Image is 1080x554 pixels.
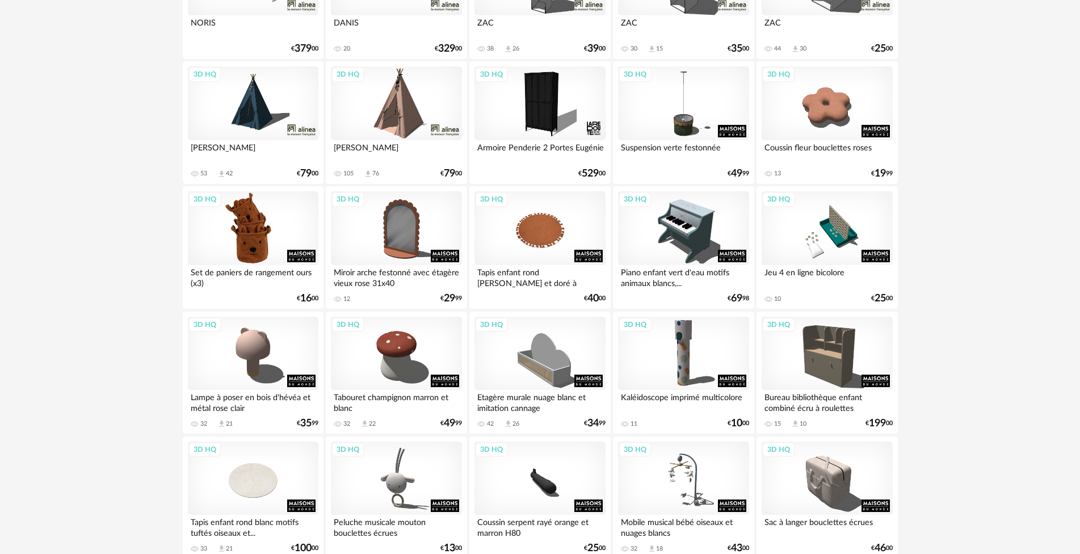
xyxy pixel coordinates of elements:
span: 79 [300,170,312,178]
span: 40 [587,295,599,303]
div: 44 [774,45,781,53]
span: 10 [731,419,742,427]
div: Tapis enfant rond [PERSON_NAME] et doré à pompons D110 [474,265,605,288]
div: € 99 [440,295,462,303]
span: 39 [587,45,599,53]
div: 13 [774,170,781,178]
div: 3D HQ [619,192,652,207]
div: € 00 [728,419,749,427]
span: Download icon [791,419,800,428]
div: 76 [372,170,379,178]
div: € 00 [440,170,462,178]
div: ZAC [762,15,892,38]
div: € 00 [440,544,462,552]
div: 32 [343,420,350,428]
div: Lampe à poser en bois d'hévéa et métal rose clair [188,390,318,413]
div: 53 [200,170,207,178]
div: 30 [631,45,637,53]
div: 10 [774,295,781,303]
div: Coussin serpent rayé orange et marron H80 [474,515,605,538]
div: € 99 [728,170,749,178]
a: 3D HQ Tabouret champignon marron et blanc 32 Download icon 22 €4999 [326,312,467,434]
div: € 00 [871,544,893,552]
div: 3D HQ [762,442,795,457]
div: [PERSON_NAME] [331,140,461,163]
div: € 98 [728,295,749,303]
div: Coussin fleur bouclettes roses [762,140,892,163]
div: 21 [226,545,233,553]
div: 15 [656,45,663,53]
div: Kaléidoscope imprimé multicolore [618,390,749,413]
div: Sac à langer bouclettes écrues [762,515,892,538]
div: 3D HQ [475,317,508,332]
span: 46 [875,544,886,552]
span: Download icon [217,544,226,553]
span: 49 [444,419,455,427]
div: 11 [631,420,637,428]
div: 42 [226,170,233,178]
div: € 00 [297,295,318,303]
div: Mobile musical bébé oiseaux et nuages blancs [618,515,749,538]
span: Download icon [360,419,369,428]
div: 3D HQ [331,192,364,207]
a: 3D HQ Lampe à poser en bois d'hévéa et métal rose clair 32 Download icon 21 €3599 [183,312,323,434]
span: Download icon [791,45,800,53]
span: 34 [587,419,599,427]
div: Piano enfant vert d'eau motifs animaux blancs,... [618,265,749,288]
div: € 00 [291,544,318,552]
div: 3D HQ [475,67,508,82]
div: 32 [200,420,207,428]
div: 10 [800,420,806,428]
div: € 99 [297,419,318,427]
a: 3D HQ [PERSON_NAME] 53 Download icon 42 €7900 [183,61,323,184]
div: 22 [369,420,376,428]
a: 3D HQ Bureau bibliothèque enfant combiné écru à roulettes 15 Download icon 10 €19900 [757,312,897,434]
div: 12 [343,295,350,303]
div: 3D HQ [331,442,364,457]
div: € 99 [440,419,462,427]
div: 32 [631,545,637,553]
div: € 99 [584,419,606,427]
span: 35 [731,45,742,53]
div: 20 [343,45,350,53]
span: Download icon [217,419,226,428]
div: € 00 [578,170,606,178]
a: 3D HQ Set de paniers de rangement ours (x3) €1600 [183,186,323,309]
div: € 00 [435,45,462,53]
div: 3D HQ [188,192,221,207]
div: Tapis enfant rond blanc motifs tuftés oiseaux et... [188,515,318,538]
div: € 99 [871,170,893,178]
div: 15 [774,420,781,428]
a: 3D HQ Tapis enfant rond [PERSON_NAME] et doré à pompons D110 €4000 [469,186,610,309]
div: 3D HQ [619,317,652,332]
div: Bureau bibliothèque enfant combiné écru à roulettes [762,390,892,413]
div: 42 [487,420,494,428]
span: Download icon [217,170,226,178]
span: 25 [875,45,886,53]
div: Tabouret champignon marron et blanc [331,390,461,413]
div: 26 [512,420,519,428]
div: 3D HQ [762,192,795,207]
div: 3D HQ [188,67,221,82]
span: 29 [444,295,455,303]
div: € 00 [728,45,749,53]
div: Suspension verte festonnée [618,140,749,163]
a: 3D HQ Kaléidoscope imprimé multicolore 11 €1000 [613,312,754,434]
div: 3D HQ [619,67,652,82]
div: 3D HQ [188,442,221,457]
div: NORIS [188,15,318,38]
span: 25 [875,295,886,303]
span: 16 [300,295,312,303]
div: € 00 [297,170,318,178]
div: Miroir arche festonné avec étagère vieux rose 31x40 [331,265,461,288]
div: € 00 [584,45,606,53]
div: 18 [656,545,663,553]
span: Download icon [504,45,512,53]
a: 3D HQ Etagère murale nuage blanc et imitation cannage 42 Download icon 26 €3499 [469,312,610,434]
div: ZAC [618,15,749,38]
span: 199 [869,419,886,427]
div: 3D HQ [762,317,795,332]
div: € 00 [291,45,318,53]
a: 3D HQ Suspension verte festonnée €4999 [613,61,754,184]
span: 379 [295,45,312,53]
